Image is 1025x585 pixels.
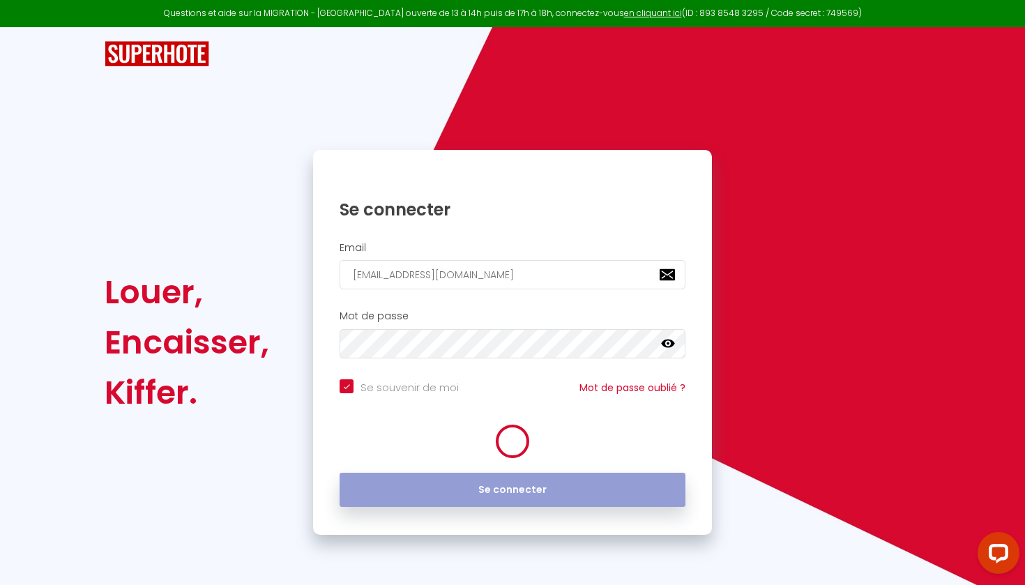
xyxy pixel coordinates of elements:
[340,473,685,508] button: Se connecter
[105,317,269,367] div: Encaisser,
[340,199,685,220] h1: Se connecter
[105,367,269,418] div: Kiffer.
[340,242,685,254] h2: Email
[340,310,685,322] h2: Mot de passe
[105,267,269,317] div: Louer,
[624,7,682,19] a: en cliquant ici
[340,260,685,289] input: Ton Email
[579,381,685,395] a: Mot de passe oublié ?
[105,41,209,67] img: SuperHote logo
[966,526,1025,585] iframe: LiveChat chat widget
